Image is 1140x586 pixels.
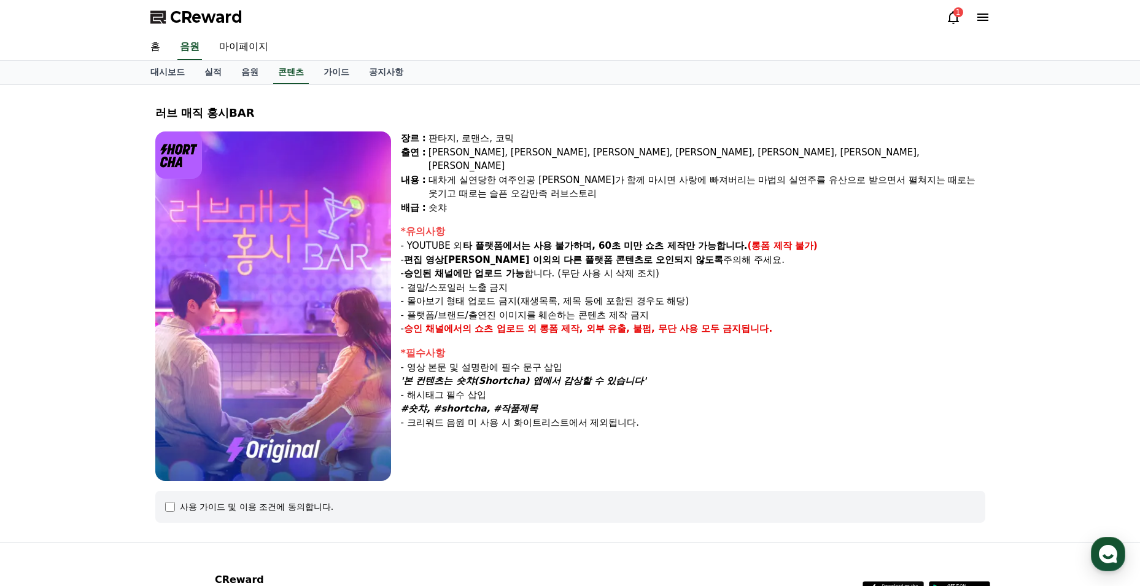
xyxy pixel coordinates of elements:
[401,201,426,215] div: 배급 :
[401,361,985,375] p: - 영상 본문 및 설명란에 필수 문구 삽입
[177,34,202,60] a: 음원
[428,146,985,173] div: [PERSON_NAME], [PERSON_NAME], [PERSON_NAME], [PERSON_NAME], [PERSON_NAME], [PERSON_NAME], [PERSON...
[155,131,391,481] img: video
[401,224,985,239] div: *유의사항
[564,254,724,265] strong: 다른 플랫폼 콘텐츠로 오인되지 않도록
[401,253,985,267] p: - 주의해 주세요.
[748,240,818,251] strong: (롱폼 제작 불가)
[428,131,985,146] div: 판타지, 로맨스, 코믹
[463,240,748,251] strong: 타 플랫폼에서는 사용 불가하며, 60초 미만 쇼츠 제작만 가능합니다.
[401,294,985,308] p: - 몰아보기 형태 업로드 금지(재생목록, 제목 등에 포함된 경우도 해당)
[401,322,985,336] p: -
[231,61,268,84] a: 음원
[404,268,524,279] strong: 승인된 채널에만 업로드 가능
[540,323,773,334] strong: 롱폼 제작, 외부 유출, 불펌, 무단 사용 모두 금지됩니다.
[401,131,426,146] div: 장르 :
[401,403,538,414] em: #숏챠, #shortcha, #작품제목
[155,131,203,179] img: logo
[401,173,426,201] div: 내용 :
[401,388,985,402] p: - 해시태그 필수 삽입
[401,346,985,361] div: *필수사항
[401,416,985,430] p: - 크리워드 음원 미 사용 시 화이트리스트에서 제외됩니다.
[404,323,537,334] strong: 승인 채널에서의 쇼츠 업로드 외
[209,34,278,60] a: 마이페이지
[141,61,195,84] a: 대시보드
[180,501,334,513] div: 사용 가이드 및 이용 조건에 동의합니다.
[195,61,231,84] a: 실적
[170,7,242,27] span: CReward
[401,308,985,322] p: - 플랫폼/브랜드/출연진 이미지를 훼손하는 콘텐츠 제작 금지
[404,254,560,265] strong: 편집 영상[PERSON_NAME] 이외의
[401,267,985,281] p: - 합니다. (무단 사용 시 삭제 조치)
[273,61,309,84] a: 콘텐츠
[946,10,961,25] a: 1
[141,34,170,60] a: 홈
[428,173,985,201] div: 대차게 실연당한 여주인공 [PERSON_NAME]가 함께 마시면 사랑에 빠져버리는 마법의 실연주를 유산으로 받으면서 펼쳐지는 때로는 웃기고 때로는 슬픈 오감만족 러브스토리
[401,375,646,386] em: '본 컨텐츠는 숏챠(Shortcha) 앱에서 감상할 수 있습니다'
[359,61,413,84] a: 공지사항
[150,7,242,27] a: CReward
[428,201,985,215] div: 숏챠
[401,146,426,173] div: 출연 :
[155,104,985,122] div: 러브 매직 홍시BAR
[953,7,963,17] div: 1
[401,281,985,295] p: - 결말/스포일러 노출 금지
[401,239,985,253] p: - YOUTUBE 외
[314,61,359,84] a: 가이드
